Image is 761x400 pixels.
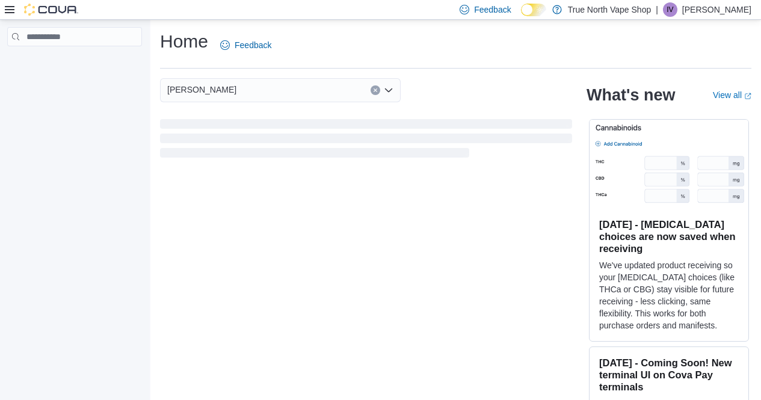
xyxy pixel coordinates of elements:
[160,122,572,160] span: Loading
[521,16,522,17] span: Dark Mode
[599,218,739,254] h3: [DATE] - [MEDICAL_DATA] choices are now saved when receiving
[384,85,393,95] button: Open list of options
[682,2,751,17] p: [PERSON_NAME]
[656,2,658,17] p: |
[474,4,511,16] span: Feedback
[235,39,271,51] span: Feedback
[587,85,675,105] h2: What's new
[215,33,276,57] a: Feedback
[663,2,677,17] div: Isabella Vape
[599,259,739,331] p: We've updated product receiving so your [MEDICAL_DATA] choices (like THCa or CBG) stay visible fo...
[744,93,751,100] svg: External link
[713,90,751,100] a: View allExternal link
[371,85,380,95] button: Clear input
[7,49,142,78] nav: Complex example
[160,29,208,54] h1: Home
[599,357,739,393] h3: [DATE] - Coming Soon! New terminal UI on Cova Pay terminals
[667,2,673,17] span: IV
[24,4,78,16] img: Cova
[167,82,236,97] span: [PERSON_NAME]
[568,2,652,17] p: True North Vape Shop
[521,4,546,16] input: Dark Mode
